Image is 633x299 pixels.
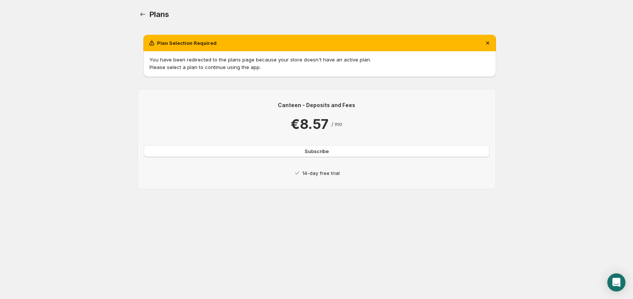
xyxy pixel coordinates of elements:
p: / mo [331,120,342,128]
span: Plans [149,10,169,19]
span: Subscribe [305,147,329,155]
p: 14-day free trial [302,169,340,177]
button: Subscribe [144,145,490,157]
div: Open Intercom Messenger [607,273,625,291]
a: Home [137,9,148,20]
p: You have been redirected to the plans page because your store doesn't have an active plan. [149,56,490,63]
p: Please select a plan to continue using the app. [149,63,490,71]
h2: Plan Selection Required [157,39,217,47]
button: Dismiss notification [482,38,493,48]
p: €8.57 [291,115,328,133]
p: Canteen - Deposits and Fees [144,101,490,109]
